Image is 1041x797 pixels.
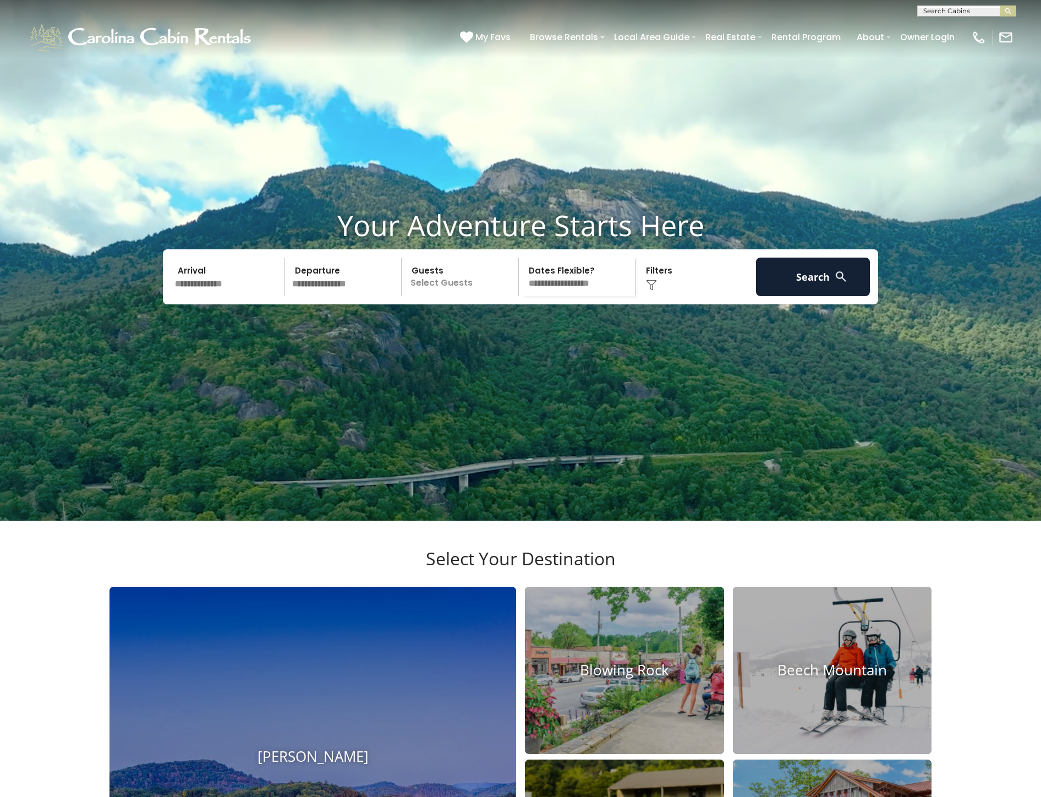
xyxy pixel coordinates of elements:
img: filter--v1.png [646,280,657,291]
a: Owner Login [895,28,960,47]
h4: Blowing Rock [525,662,724,679]
a: Rental Program [766,28,846,47]
h4: [PERSON_NAME] [109,749,516,766]
img: phone-regular-white.png [971,30,987,45]
a: Real Estate [700,28,761,47]
a: My Favs [460,30,513,45]
h1: Your Adventure Starts Here [8,208,1033,242]
a: Blowing Rock [525,587,724,754]
a: Local Area Guide [609,28,695,47]
a: Browse Rentals [524,28,604,47]
img: White-1-1-2.png [28,21,256,54]
img: mail-regular-white.png [998,30,1013,45]
h4: Beech Mountain [733,662,932,679]
p: Select Guests [405,258,518,296]
a: Beech Mountain [733,587,932,754]
img: search-regular-white.png [834,270,848,283]
h3: Select Your Destination [108,548,933,587]
button: Search [756,258,870,296]
a: About [851,28,890,47]
span: My Favs [475,30,511,44]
